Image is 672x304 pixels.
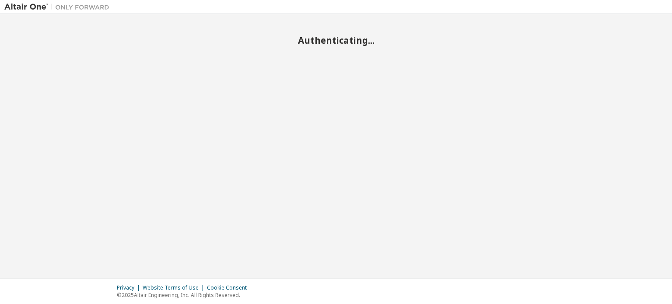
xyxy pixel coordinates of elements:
[117,284,143,291] div: Privacy
[207,284,252,291] div: Cookie Consent
[143,284,207,291] div: Website Terms of Use
[117,291,252,299] p: © 2025 Altair Engineering, Inc. All Rights Reserved.
[4,3,114,11] img: Altair One
[4,35,668,46] h2: Authenticating...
